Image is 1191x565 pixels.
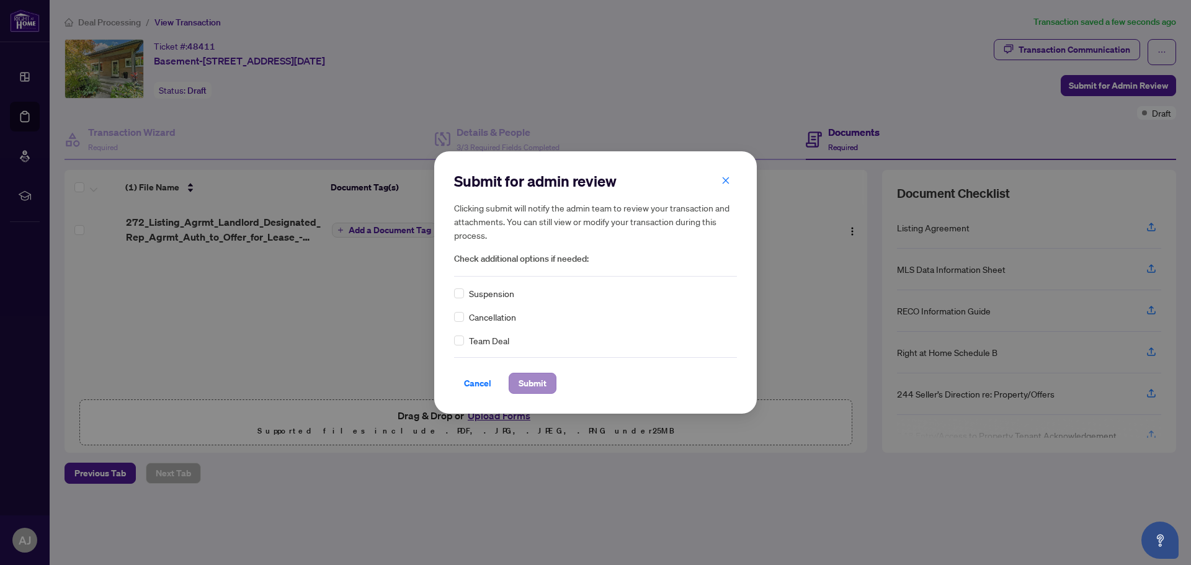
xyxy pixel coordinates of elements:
h2: Submit for admin review [454,171,737,191]
button: Open asap [1141,522,1179,559]
h5: Clicking submit will notify the admin team to review your transaction and attachments. You can st... [454,201,737,242]
span: Submit [519,373,546,393]
button: Submit [509,373,556,394]
button: Cancel [454,373,501,394]
span: close [721,176,730,185]
span: Cancel [464,373,491,393]
span: Cancellation [469,310,516,324]
span: Suspension [469,287,514,300]
span: Check additional options if needed: [454,252,737,266]
span: Team Deal [469,334,509,347]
